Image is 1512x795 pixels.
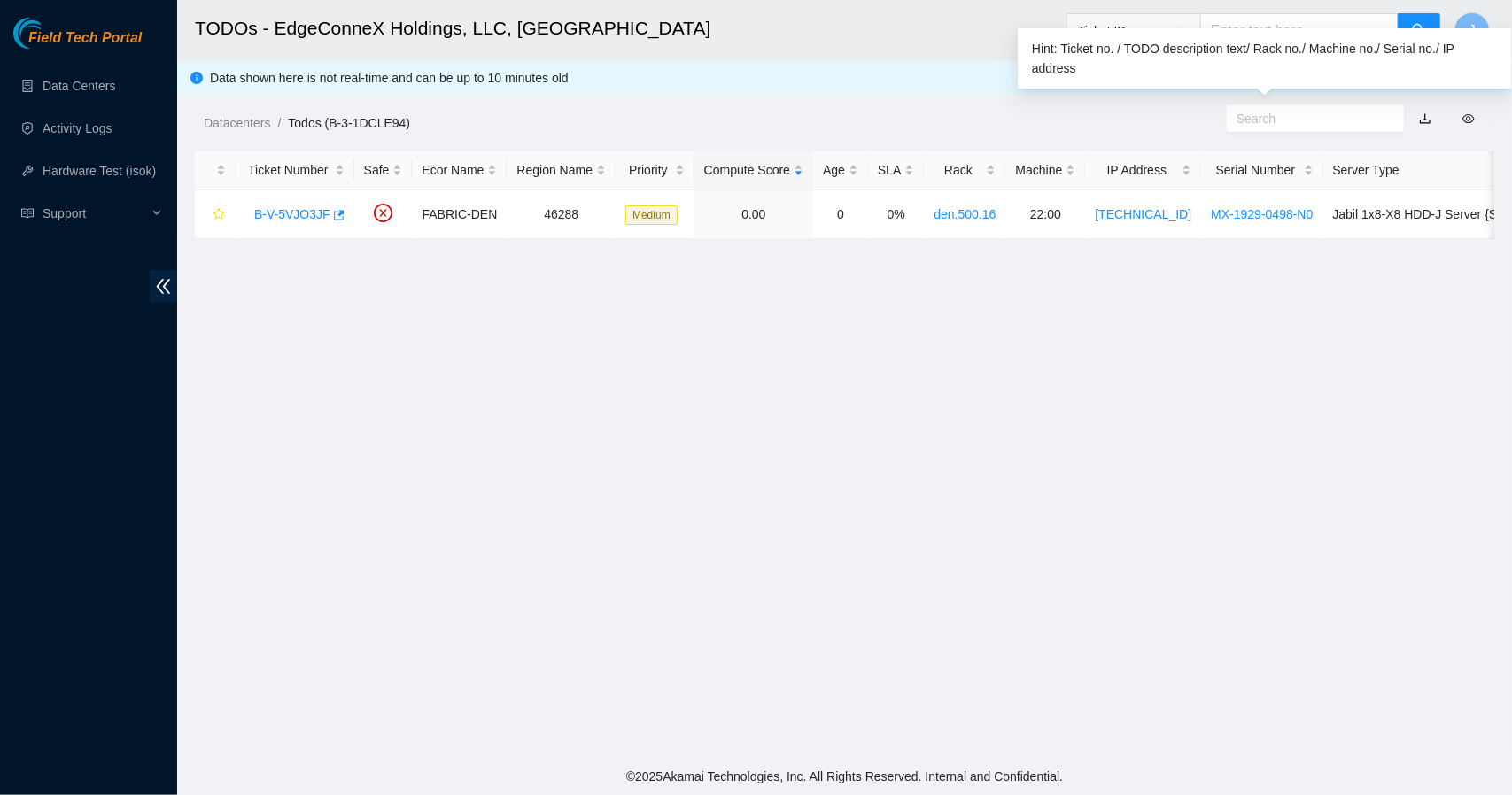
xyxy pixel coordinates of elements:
td: 46288 [507,190,616,239]
a: MX-1929-0498-N0 [1211,207,1313,221]
footer: © 2025 Akamai Technologies, Inc. All Rights Reserved. Internal and Confidential. [177,758,1512,795]
td: FABRIC-DEN [412,190,507,239]
td: 0.00 [694,190,813,239]
span: search [1412,23,1426,40]
div: Hint: Ticket no. / TODO description text/ Rack no./ Machine no./ Serial no./ IP address [1018,28,1512,89]
a: Data Centers [43,79,115,93]
span: Field Tech Portal [28,30,142,47]
a: Hardware Test (isok) [43,164,156,178]
span: eye [1462,112,1475,125]
td: 22:00 [1005,190,1085,239]
a: Activity Logs [43,121,112,135]
button: search [1398,13,1440,49]
input: Search [1237,109,1380,128]
a: Akamai TechnologiesField Tech Portal [13,32,142,55]
span: close-circle [374,204,392,222]
input: Enter text here... [1200,13,1399,49]
a: download [1419,112,1431,126]
td: 0% [868,190,924,239]
a: den.500.16 [934,207,996,221]
span: Support [43,196,147,231]
span: star [213,208,225,222]
button: download [1406,104,1445,133]
td: 0 [813,190,868,239]
a: Todos (B-3-1DCLE94) [288,116,410,130]
button: star [205,200,226,228]
a: [TECHNICAL_ID] [1095,207,1191,221]
span: Medium [625,205,678,225]
a: B-V-5VJO3JF [254,207,330,221]
span: J [1469,19,1476,42]
button: J [1454,12,1490,48]
span: read [21,207,34,220]
a: Datacenters [204,116,270,130]
span: Ticket ID [1078,18,1190,44]
img: Akamai Technologies [13,18,89,49]
span: double-left [150,270,177,303]
span: / [277,116,281,130]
